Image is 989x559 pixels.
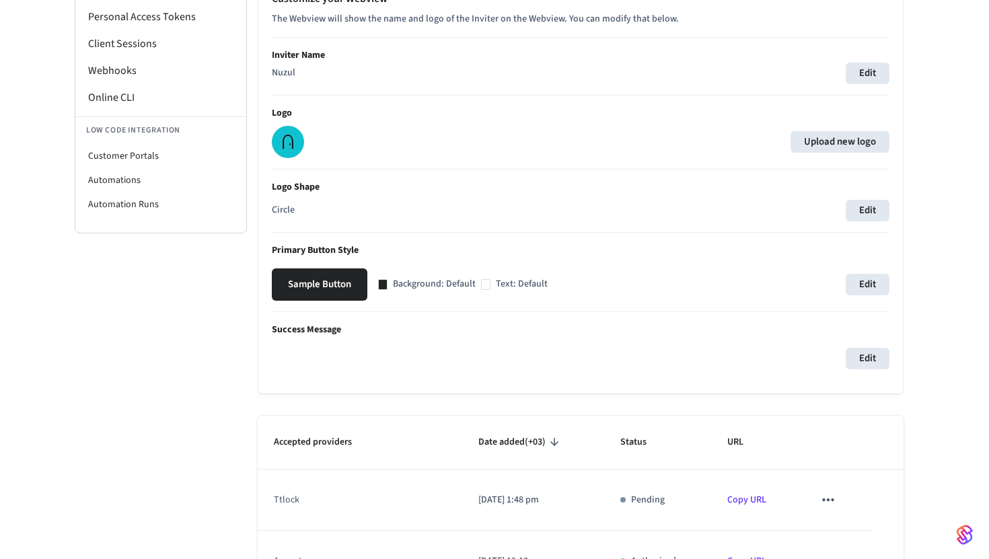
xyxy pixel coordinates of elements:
[75,3,246,30] li: Personal Access Tokens
[75,30,246,57] li: Client Sessions
[75,192,246,217] li: Automation Runs
[272,126,304,158] img: Nuzul logo
[478,432,563,453] span: Date added(+03)
[272,106,889,120] p: Logo
[957,524,973,546] img: SeamLogoGradient.69752ec5.svg
[727,432,761,453] span: URL
[846,348,889,369] button: Edit
[272,180,889,194] p: Logo Shape
[272,66,295,80] p: Nuzul
[274,432,369,453] span: Accepted providers
[272,268,367,301] button: Sample Button
[846,274,889,295] button: Edit
[75,168,246,192] li: Automations
[727,493,766,507] a: Copy URL
[272,323,889,337] p: Success Message
[75,116,246,144] li: Low Code Integration
[393,277,476,291] p: Background: Default
[478,493,588,507] p: [DATE] 1:48 pm
[274,493,429,507] div: ttlock
[846,200,889,221] button: Edit
[496,277,548,291] p: Text: Default
[75,57,246,84] li: Webhooks
[272,48,889,63] p: Inviter Name
[791,131,889,153] label: Upload new logo
[620,432,664,453] span: Status
[75,144,246,168] li: Customer Portals
[272,244,889,258] p: Primary Button Style
[631,493,665,507] p: Pending
[846,63,889,84] button: Edit
[272,203,295,217] p: Circle
[272,12,889,26] p: The Webview will show the name and logo of the Inviter on the Webview. You can modify that below.
[75,84,246,111] li: Online CLI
